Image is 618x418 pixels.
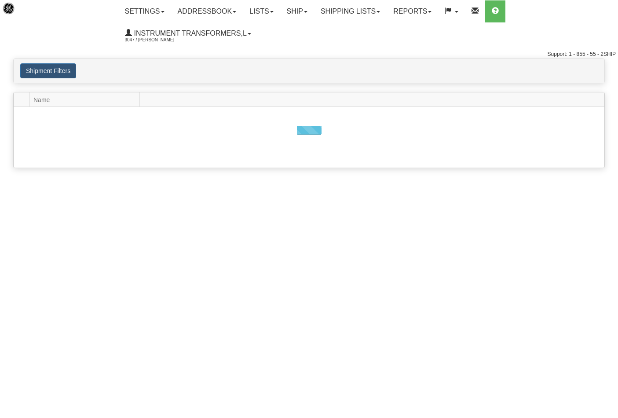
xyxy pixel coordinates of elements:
[387,0,438,22] a: Reports
[125,36,191,44] span: 3047 / [PERSON_NAME]
[118,0,171,22] a: Settings
[132,29,247,37] span: Instrument Transformers,L
[314,0,387,22] a: Shipping lists
[171,0,243,22] a: Addressbook
[118,22,258,44] a: Instrument Transformers,L 3047 / [PERSON_NAME]
[598,164,617,254] iframe: chat widget
[280,0,314,22] a: Ship
[2,51,616,58] div: Support: 1 - 855 - 55 - 2SHIP
[243,0,280,22] a: Lists
[20,63,76,78] button: Shipment Filters
[2,2,47,25] img: logo3047.jpg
